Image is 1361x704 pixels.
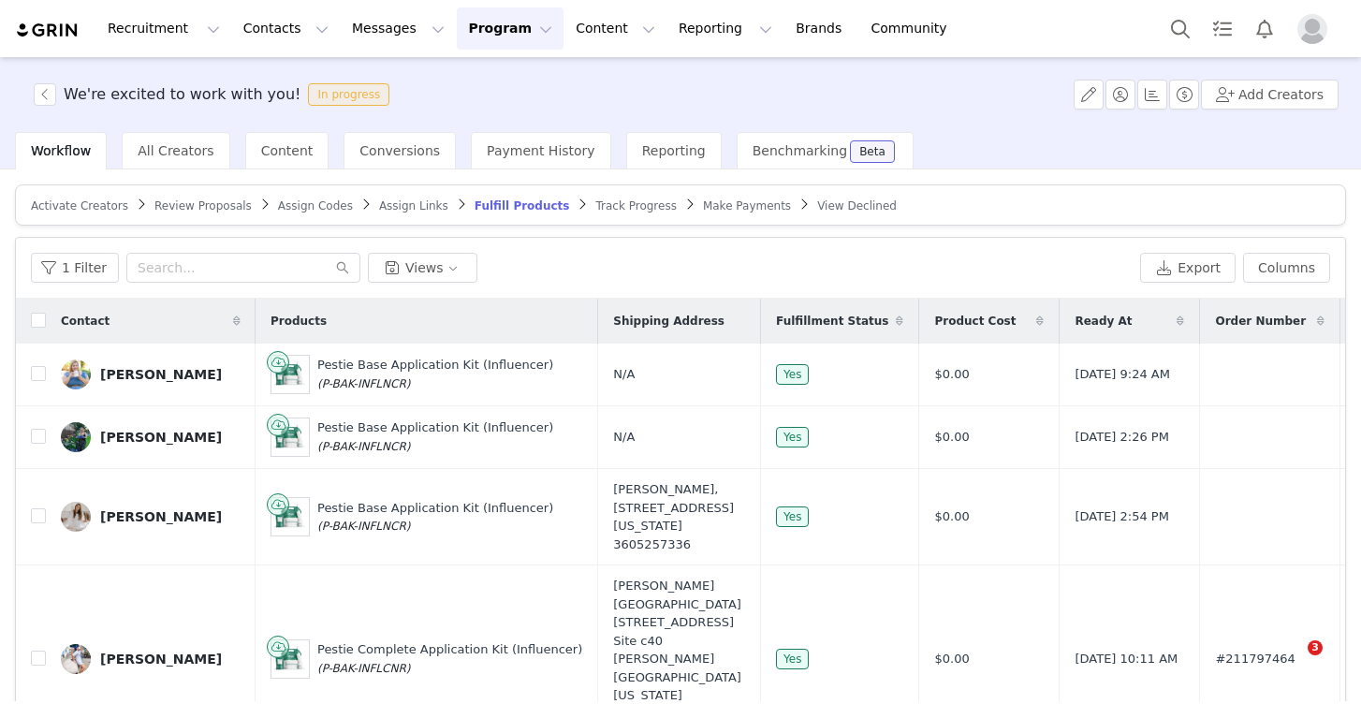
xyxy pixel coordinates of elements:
span: Track Progress [595,199,676,213]
button: Views [368,253,477,283]
span: Product Cost [934,313,1016,330]
i: icon: search [336,261,349,274]
span: Yes [776,427,809,447]
img: grin logo [15,22,80,39]
span: Payment History [487,143,595,158]
span: Fulfillment Status [776,313,888,330]
span: Contact [61,313,110,330]
span: $0.00 [934,365,969,384]
button: Notifications [1244,7,1285,50]
button: Columns [1243,253,1330,283]
img: placeholder-profile.jpg [1297,14,1327,44]
span: N/A [613,367,635,381]
span: Make Payments [703,199,791,213]
button: Add Creators [1201,80,1339,110]
span: [DATE] 9:24 AM [1075,365,1170,384]
div: [PERSON_NAME] [100,430,222,445]
span: View Declined [817,199,897,213]
a: [PERSON_NAME] [61,502,241,532]
span: $0.00 [934,507,969,526]
span: Reporting [642,143,706,158]
img: Product Image [271,418,309,456]
img: 36a0609f-a0a7-4a96-8266-a78e7e0dc964--s.jpg [61,502,91,532]
span: Ready At [1075,313,1132,330]
span: In progress [308,83,389,106]
button: Messages [341,7,456,50]
button: Content [564,7,666,50]
span: [DATE] 2:54 PM [1075,507,1168,526]
div: [PERSON_NAME], [STREET_ADDRESS][US_STATE] [613,480,745,553]
div: Pestie Complete Application Kit (Influencer) [317,640,582,677]
span: N/A [613,430,635,444]
span: 3 [1308,640,1323,655]
button: Reporting [667,7,783,50]
img: Product Image [271,640,309,678]
span: Yes [776,649,809,669]
a: [PERSON_NAME] [61,359,241,389]
button: Search [1160,7,1201,50]
span: (P-BAK-INFLCNR) [317,662,410,675]
input: Search... [126,253,360,283]
div: Beta [859,146,885,157]
span: Activate Creators [31,199,128,213]
div: [PERSON_NAME] [100,367,222,382]
span: (P-BAK-INFLNCR) [317,440,410,453]
span: All Creators [138,143,213,158]
button: Export [1140,253,1236,283]
span: [DATE] 2:26 PM [1075,428,1168,447]
button: Contacts [232,7,340,50]
a: Tasks [1202,7,1243,50]
button: Program [457,7,563,50]
span: Assign Codes [278,199,353,213]
span: Shipping Address [613,313,724,330]
span: Fulfill Products [475,199,570,213]
span: Workflow [31,143,91,158]
div: [PERSON_NAME] [100,652,222,667]
img: 4cec1596-c6d2-4cb4-8f42-aceb460c1e2b.jpg [61,359,91,389]
div: 3605257336 [613,535,745,554]
a: [PERSON_NAME] [61,644,241,674]
iframe: Intercom live chat [1269,640,1314,685]
span: Content [261,143,314,158]
img: 862a7e2e-f52e-49d4-b83d-0426431458a0--s.jpg [61,644,91,674]
span: Conversions [359,143,440,158]
span: $0.00 [934,428,969,447]
div: [PERSON_NAME] [100,509,222,524]
span: Assign Links [379,199,448,213]
img: 2d9daf7e-1b81-4fbb-b296-0c45c042d406.jpg [61,422,91,452]
a: [PERSON_NAME] [61,422,241,452]
a: Community [860,7,967,50]
h3: We're excited to work with you! [64,83,300,106]
span: Yes [776,364,809,385]
button: Recruitment [96,7,231,50]
span: [DATE] 10:11 AM [1075,650,1178,668]
span: Review Proposals [154,199,252,213]
span: Benchmarking [753,143,847,158]
a: Brands [784,7,858,50]
span: Yes [776,506,809,527]
div: Pestie Base Application Kit (Influencer) [317,356,553,392]
span: (P-BAK-INFLNCR) [317,377,410,390]
span: Products [271,313,327,330]
span: $0.00 [934,650,969,668]
div: Pestie Base Application Kit (Influencer) [317,499,553,535]
button: 1 Filter [31,253,119,283]
div: Pestie Base Application Kit (Influencer) [317,418,553,455]
img: Product Image [271,356,309,393]
img: Product Image [271,498,309,535]
button: Profile [1286,14,1346,44]
span: Order Number [1215,313,1306,330]
span: [object Object] [34,83,397,106]
span: (P-BAK-INFLNCR) [317,520,410,533]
